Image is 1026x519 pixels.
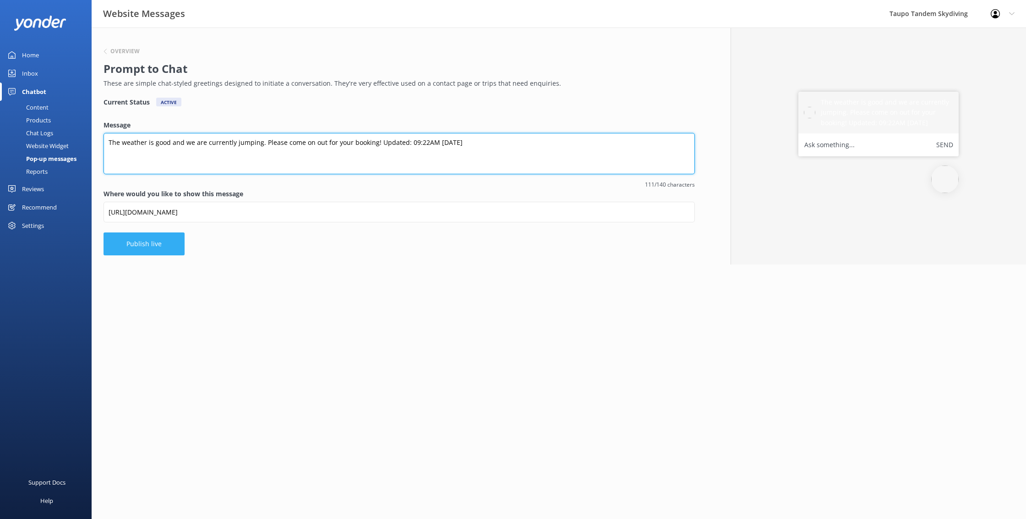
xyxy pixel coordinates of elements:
div: Active [156,98,181,106]
div: Reports [5,165,48,178]
a: Reports [5,165,92,178]
a: Chat Logs [5,127,92,139]
div: Website Widget [5,139,69,152]
h4: Current Status [104,98,150,106]
a: Products [5,114,92,127]
a: Content [5,101,92,114]
div: Pop-up messages [5,152,76,165]
span: 111/140 characters [104,180,695,189]
div: Home [22,46,39,64]
div: Content [5,101,49,114]
input: https://www.example.com/page [104,202,695,222]
button: Send [936,139,953,151]
h3: Website Messages [103,6,185,21]
div: Recommend [22,198,57,216]
label: Where would you like to show this message [104,189,695,199]
button: Overview [104,49,140,54]
img: yonder-white-logo.png [14,16,66,31]
p: These are simple chat-styled greetings designed to initiate a conversation. They're very effectiv... [104,78,690,88]
div: Settings [22,216,44,235]
textarea: The weather is good and we are currently jumping. Please come on out for your booking! Updated: 0... [104,133,695,174]
label: Message [104,120,695,130]
h2: Prompt to Chat [104,60,690,77]
label: Ask something... [804,139,855,151]
div: Help [40,491,53,510]
button: Publish live [104,232,185,255]
div: Products [5,114,51,127]
div: Support Docs [28,473,65,491]
div: Chatbot [22,83,46,101]
div: Reviews [22,180,44,198]
a: Pop-up messages [5,152,92,165]
h6: Overview [110,49,140,54]
div: Inbox [22,64,38,83]
h5: The weather is good and we are currently jumping. Please come on out for your booking! Updated: 0... [821,97,953,128]
a: Website Widget [5,139,92,152]
div: Chat Logs [5,127,53,139]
